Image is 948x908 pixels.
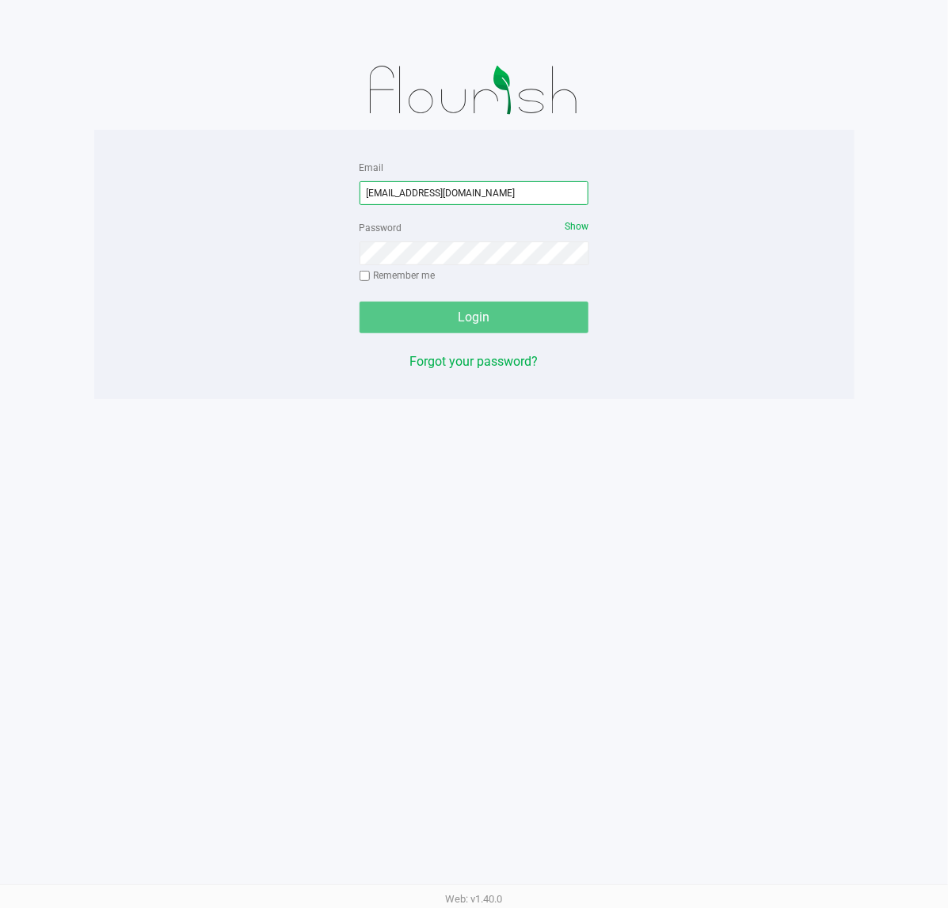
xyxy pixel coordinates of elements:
input: Remember me [360,271,371,282]
span: Web: v1.40.0 [446,893,503,905]
label: Password [360,221,402,235]
span: Show [565,221,588,232]
button: Forgot your password? [409,352,538,371]
label: Remember me [360,268,436,283]
label: Email [360,161,384,175]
